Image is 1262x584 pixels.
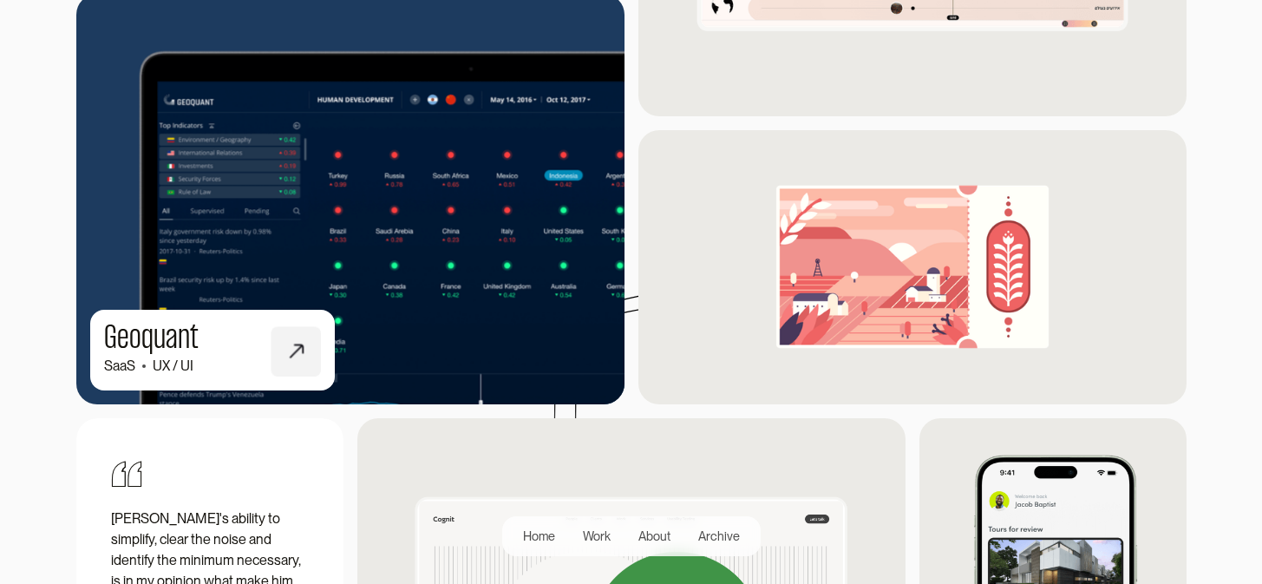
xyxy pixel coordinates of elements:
[104,356,135,377] div: SaaS
[698,527,740,546] div: Archive
[509,523,569,549] a: Home
[104,324,199,356] h1: Geoquant
[153,356,193,377] div: UX / UI
[569,523,624,549] a: Work
[638,527,670,546] div: About
[583,527,611,546] div: Work
[684,523,754,549] a: Archive
[523,527,555,546] div: Home
[624,523,684,549] a: About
